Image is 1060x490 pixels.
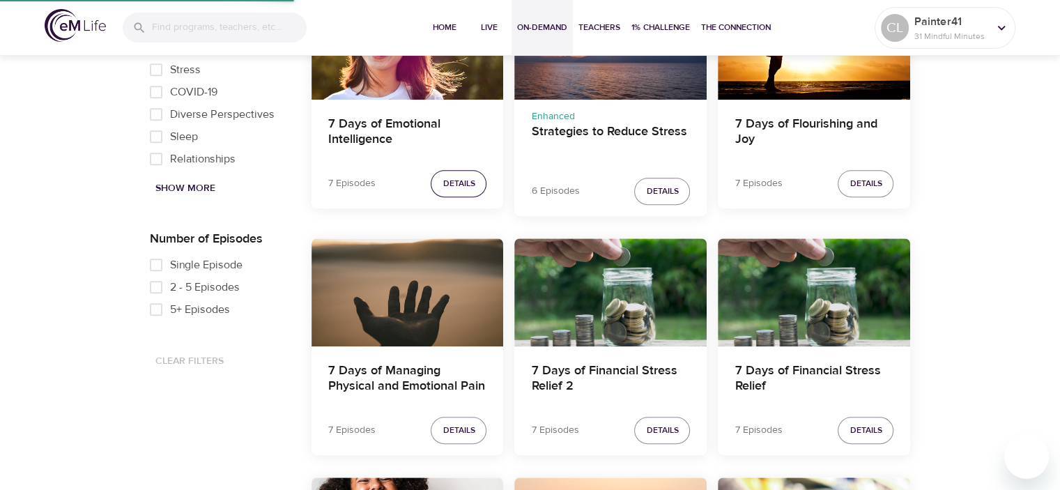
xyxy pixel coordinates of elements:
[443,176,475,191] span: Details
[531,423,578,438] p: 7 Episodes
[735,176,782,191] p: 7 Episodes
[170,301,230,318] span: 5+ Episodes
[914,30,988,43] p: 31 Mindful Minutes
[634,178,690,205] button: Details
[631,20,690,35] span: 1% Challenge
[170,84,217,100] span: COVID-19
[531,124,690,158] h4: Strategies to Reduce Stress
[838,170,893,197] button: Details
[45,9,106,42] img: logo
[431,170,486,197] button: Details
[634,417,690,444] button: Details
[514,238,707,346] button: 7 Days of Financial Stress Relief 2
[881,14,909,42] div: CL
[473,20,506,35] span: Live
[150,229,289,248] p: Number of Episodes
[443,423,475,438] span: Details
[735,423,782,438] p: 7 Episodes
[170,151,236,167] span: Relationships
[531,110,574,123] span: Enhanced
[150,176,221,201] button: Show More
[735,363,893,397] h4: 7 Days of Financial Stress Relief
[170,279,240,296] span: 2 - 5 Episodes
[646,184,678,199] span: Details
[850,176,882,191] span: Details
[531,363,690,397] h4: 7 Days of Financial Stress Relief 2
[914,13,988,30] p: Painter41
[578,20,620,35] span: Teachers
[838,417,893,444] button: Details
[431,417,486,444] button: Details
[850,423,882,438] span: Details
[428,20,461,35] span: Home
[701,20,771,35] span: The Connection
[170,61,201,78] span: Stress
[152,13,307,43] input: Find programs, teachers, etc...
[328,176,376,191] p: 7 Episodes
[312,238,504,346] button: 7 Days of Managing Physical and Emotional Pain
[718,238,910,346] button: 7 Days of Financial Stress Relief
[170,128,198,145] span: Sleep
[328,423,376,438] p: 7 Episodes
[170,257,243,273] span: Single Episode
[646,423,678,438] span: Details
[328,363,487,397] h4: 7 Days of Managing Physical and Emotional Pain
[531,184,579,199] p: 6 Episodes
[735,116,893,150] h4: 7 Days of Flourishing and Joy
[170,106,275,123] span: Diverse Perspectives
[155,180,215,197] span: Show More
[328,116,487,150] h4: 7 Days of Emotional Intelligence
[517,20,567,35] span: On-Demand
[1004,434,1049,479] iframe: Button to launch messaging window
